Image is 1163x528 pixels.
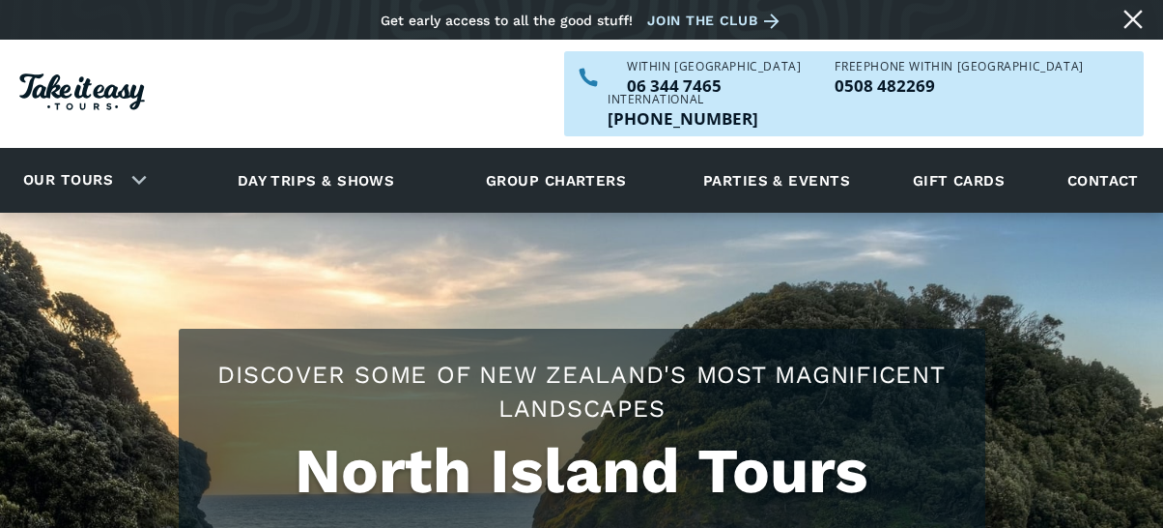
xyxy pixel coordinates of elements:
div: WITHIN [GEOGRAPHIC_DATA] [627,61,801,73]
a: Call us within NZ on 063447465 [627,77,801,94]
h2: Discover some of New Zealand's most magnificent landscapes [198,358,966,425]
a: Day trips & shows [213,154,419,207]
p: 06 344 7465 [627,77,801,94]
a: Group charters [462,154,650,207]
a: Close message [1118,4,1149,35]
div: Get early access to all the good stuff! [381,13,633,28]
img: Take it easy Tours logo [19,73,145,110]
a: Homepage [19,64,145,125]
a: Call us freephone within NZ on 0508482269 [835,77,1083,94]
a: Call us outside of NZ on +6463447465 [608,110,758,127]
a: Join the club [647,9,786,33]
a: Our tours [9,158,128,203]
div: Freephone WITHIN [GEOGRAPHIC_DATA] [835,61,1083,73]
a: Gift cards [903,154,1015,207]
a: Parties & events [694,154,860,207]
a: Contact [1058,154,1149,207]
p: 0508 482269 [835,77,1083,94]
div: International [608,94,758,105]
p: [PHONE_NUMBER] [608,110,758,127]
h1: North Island Tours [198,435,966,508]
